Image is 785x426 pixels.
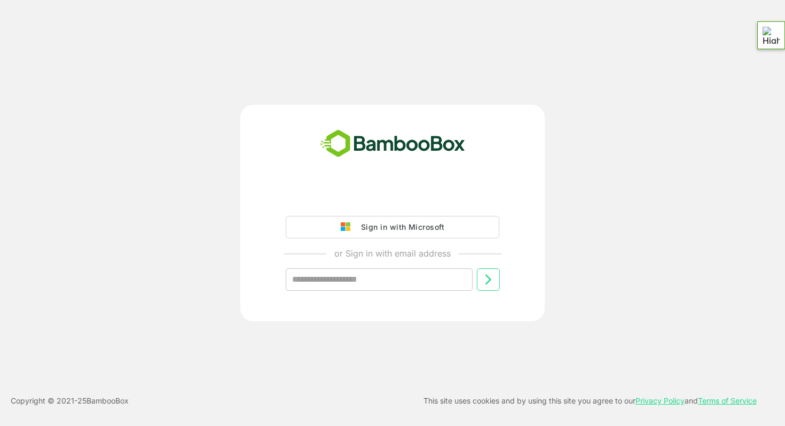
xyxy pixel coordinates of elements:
button: Sign in with Microsoft [286,216,499,238]
p: This site uses cookies and by using this site you agree to our and [423,394,757,407]
img: bamboobox [315,126,471,161]
img: google [341,222,356,232]
p: Copyright © 2021- 25 BambooBox [11,394,129,407]
a: Privacy Policy [635,396,685,405]
p: or Sign in with email address [334,247,451,260]
div: Sign in with Microsoft [356,220,444,234]
img: Highperformr Logo [763,27,780,44]
iframe: Sign in with Google Button [280,186,505,210]
a: Terms of Service [698,396,757,405]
